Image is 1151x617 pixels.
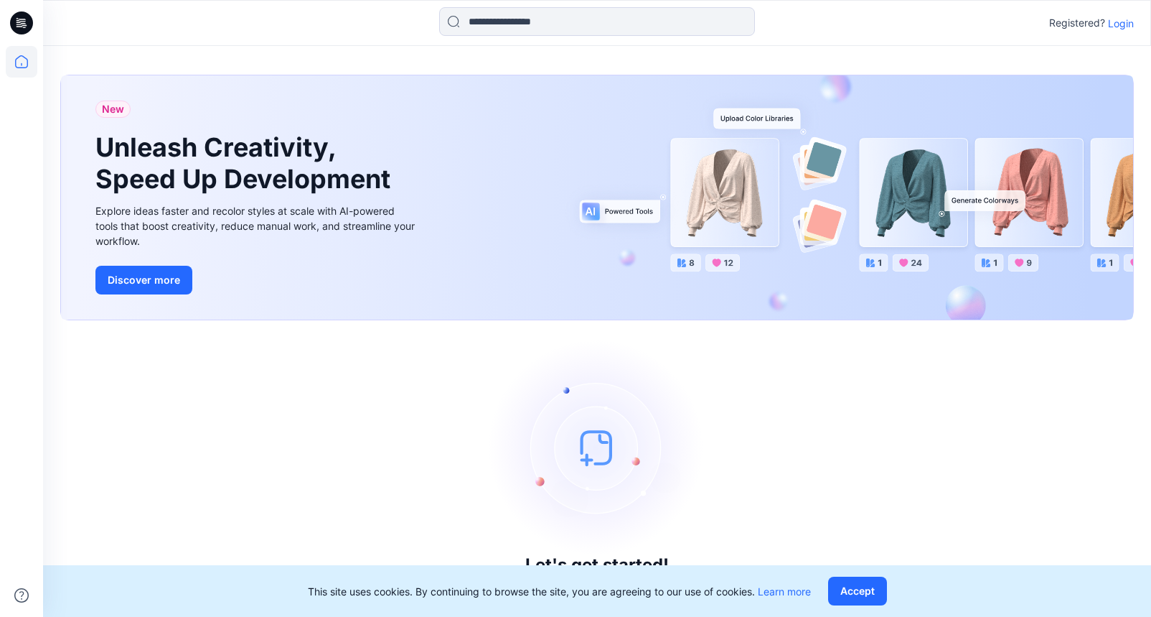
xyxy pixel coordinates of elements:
img: empty-state-image.svg [489,340,705,555]
span: New [102,101,124,118]
a: Learn more [758,585,811,598]
button: Discover more [95,266,192,294]
p: Registered? [1049,14,1105,32]
h3: Let's get started! [525,555,669,575]
div: Explore ideas faster and recolor styles at scale with AI-powered tools that boost creativity, red... [95,203,418,249]
a: Discover more [95,266,418,294]
h1: Unleash Creativity, Speed Up Development [95,132,397,194]
button: Accept [828,577,887,606]
p: Login [1108,16,1134,31]
p: This site uses cookies. By continuing to browse the site, you are agreeing to our use of cookies. [308,584,811,599]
